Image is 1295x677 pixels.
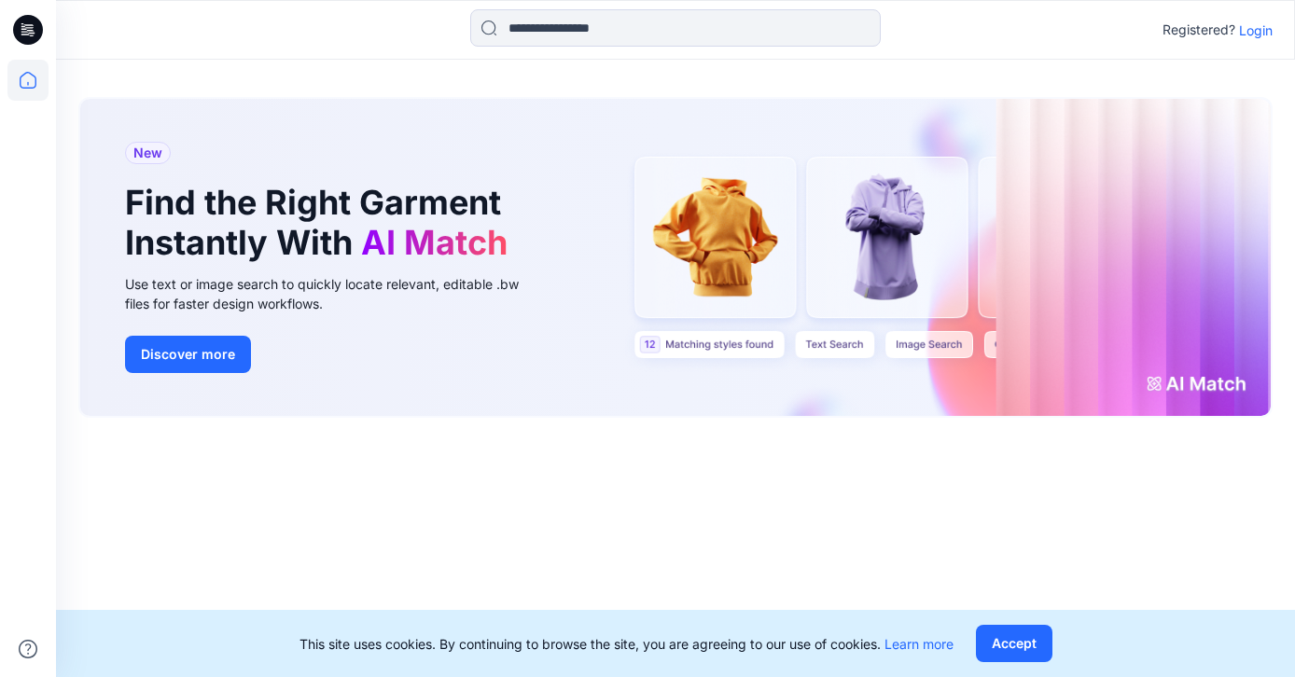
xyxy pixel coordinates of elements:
p: Registered? [1163,19,1235,41]
p: Login [1239,21,1273,40]
span: AI Match [361,222,508,263]
button: Accept [976,625,1052,662]
div: Use text or image search to quickly locate relevant, editable .bw files for faster design workflows. [125,274,545,313]
p: This site uses cookies. By continuing to browse the site, you are agreeing to our use of cookies. [299,634,954,654]
button: Discover more [125,336,251,373]
h1: Find the Right Garment Instantly With [125,183,517,263]
a: Learn more [884,636,954,652]
span: New [133,142,162,164]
